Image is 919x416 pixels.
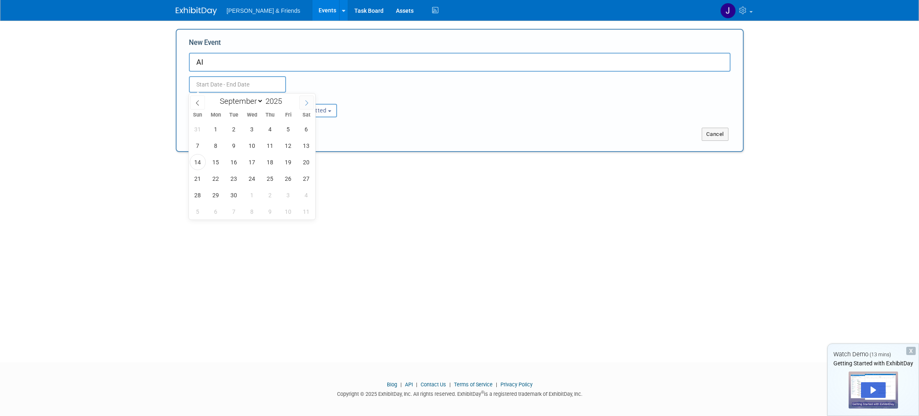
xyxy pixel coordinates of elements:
div: Dismiss [906,347,916,355]
span: October 8, 2025 [244,203,260,220]
span: Sun [189,112,207,118]
span: September 7, 2025 [190,138,206,154]
a: Terms of Service [454,381,493,388]
span: September 10, 2025 [244,138,260,154]
span: September 24, 2025 [244,171,260,187]
span: October 1, 2025 [244,187,260,203]
span: September 23, 2025 [226,171,242,187]
span: September 25, 2025 [262,171,278,187]
span: September 5, 2025 [280,121,296,137]
span: October 9, 2025 [262,203,278,220]
span: October 2, 2025 [262,187,278,203]
span: October 3, 2025 [280,187,296,203]
span: September 29, 2025 [208,187,224,203]
span: October 4, 2025 [298,187,314,203]
span: September 2, 2025 [226,121,242,137]
input: Start Date - End Date [189,76,286,93]
span: September 21, 2025 [190,171,206,187]
a: Contact Us [421,381,446,388]
span: September 3, 2025 [244,121,260,137]
span: September 14, 2025 [190,154,206,170]
a: Privacy Policy [500,381,533,388]
input: Year [263,96,288,106]
span: Wed [243,112,261,118]
a: API [405,381,413,388]
select: Month [216,96,263,106]
span: (13 mins) [870,352,891,358]
span: Tue [225,112,243,118]
img: ExhibitDay [176,7,217,15]
div: Watch Demo [828,350,919,359]
button: Cancel [702,128,728,141]
span: Fri [279,112,297,118]
div: Play [861,382,886,398]
span: September 13, 2025 [298,138,314,154]
span: | [447,381,453,388]
input: Name of Trade Show / Conference [189,53,731,72]
span: September 22, 2025 [208,171,224,187]
span: September 16, 2025 [226,154,242,170]
span: September 15, 2025 [208,154,224,170]
span: | [398,381,404,388]
div: Participation: [281,93,361,103]
div: Attendance / Format: [189,93,269,103]
span: October 7, 2025 [226,203,242,220]
span: September 18, 2025 [262,154,278,170]
label: New Event [189,38,221,51]
img: Julie Sylvester [720,3,736,19]
span: September 28, 2025 [190,187,206,203]
span: September 6, 2025 [298,121,314,137]
span: | [414,381,419,388]
div: Getting Started with ExhibitDay [828,359,919,367]
span: September 4, 2025 [262,121,278,137]
span: September 11, 2025 [262,138,278,154]
span: September 17, 2025 [244,154,260,170]
span: September 1, 2025 [208,121,224,137]
span: October 6, 2025 [208,203,224,220]
span: September 12, 2025 [280,138,296,154]
span: [PERSON_NAME] & Friends [227,7,300,14]
span: | [494,381,499,388]
span: September 27, 2025 [298,171,314,187]
span: October 10, 2025 [280,203,296,220]
span: September 8, 2025 [208,138,224,154]
span: October 11, 2025 [298,203,314,220]
span: October 5, 2025 [190,203,206,220]
sup: ® [481,390,484,395]
span: Thu [261,112,279,118]
span: September 9, 2025 [226,138,242,154]
span: August 31, 2025 [190,121,206,137]
span: Sat [297,112,315,118]
span: September 19, 2025 [280,154,296,170]
span: Mon [207,112,225,118]
a: Blog [387,381,397,388]
span: September 30, 2025 [226,187,242,203]
span: September 26, 2025 [280,171,296,187]
span: September 20, 2025 [298,154,314,170]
